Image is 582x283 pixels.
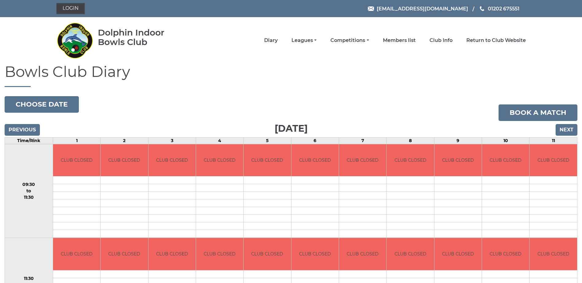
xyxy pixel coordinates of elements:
[482,137,530,144] td: 10
[488,6,519,11] span: 01202 675551
[5,96,79,113] button: Choose date
[434,144,482,176] td: CLUB CLOSED
[291,144,339,176] td: CLUB CLOSED
[98,28,184,47] div: Dolphin Indoor Bowls Club
[339,137,387,144] td: 7
[196,144,243,176] td: CLUB CLOSED
[148,238,196,270] td: CLUB CLOSED
[291,238,339,270] td: CLUB CLOSED
[387,238,434,270] td: CLUB CLOSED
[291,37,317,44] a: Leagues
[368,5,468,13] a: Email [EMAIL_ADDRESS][DOMAIN_NAME]
[101,238,148,270] td: CLUB CLOSED
[264,37,278,44] a: Diary
[434,238,482,270] td: CLUB CLOSED
[5,124,40,136] input: Previous
[556,124,577,136] input: Next
[5,144,53,238] td: 09:30 to 11:30
[482,238,529,270] td: CLUB CLOSED
[430,37,453,44] a: Club Info
[101,144,148,176] td: CLUB CLOSED
[148,137,196,144] td: 3
[56,3,85,14] a: Login
[530,137,577,144] td: 11
[530,238,577,270] td: CLUB CLOSED
[5,64,577,87] h1: Bowls Club Diary
[434,137,482,144] td: 9
[244,144,291,176] td: CLUB CLOSED
[479,5,519,13] a: Phone us 01202 675551
[330,37,369,44] a: Competitions
[244,238,291,270] td: CLUB CLOSED
[148,144,196,176] td: CLUB CLOSED
[480,6,484,11] img: Phone us
[5,137,53,144] td: Time/Rink
[530,144,577,176] td: CLUB CLOSED
[383,37,416,44] a: Members list
[377,6,468,11] span: [EMAIL_ADDRESS][DOMAIN_NAME]
[482,144,529,176] td: CLUB CLOSED
[196,137,243,144] td: 4
[499,104,577,121] a: Book a match
[387,137,434,144] td: 8
[466,37,526,44] a: Return to Club Website
[339,238,386,270] td: CLUB CLOSED
[339,144,386,176] td: CLUB CLOSED
[53,238,100,270] td: CLUB CLOSED
[56,19,93,62] img: Dolphin Indoor Bowls Club
[244,137,291,144] td: 5
[387,144,434,176] td: CLUB CLOSED
[291,137,339,144] td: 6
[196,238,243,270] td: CLUB CLOSED
[101,137,148,144] td: 2
[53,137,100,144] td: 1
[53,144,100,176] td: CLUB CLOSED
[368,6,374,11] img: Email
